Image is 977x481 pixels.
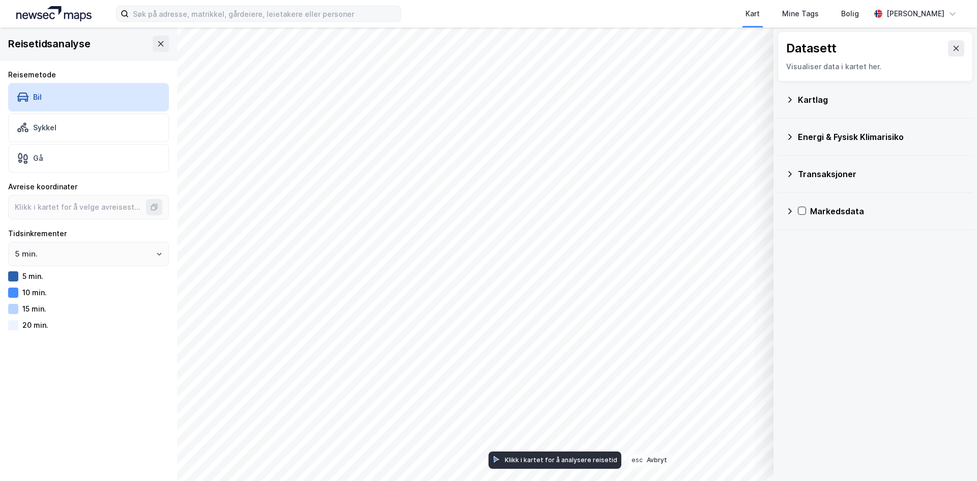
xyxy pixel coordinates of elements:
div: Avbryt [647,456,667,464]
div: Gå [33,154,43,162]
div: Mine Tags [782,8,819,20]
img: logo.a4113a55bc3d86da70a041830d287a7e.svg [16,6,92,21]
div: Visualiser data i kartet her. [786,61,964,73]
input: ClearOpen [9,242,168,266]
input: Søk på adresse, matrikkel, gårdeiere, leietakere eller personer [129,6,400,21]
div: Bolig [841,8,859,20]
div: [PERSON_NAME] [886,8,944,20]
div: Reisetidsanalyse [8,36,91,52]
div: Energi & Fysisk Klimarisiko [798,131,965,143]
div: Bil [33,93,42,101]
div: Kartlag [798,94,965,106]
div: Kontrollprogram for chat [926,432,977,481]
div: Sykkel [33,123,56,132]
div: Transaksjoner [798,168,965,180]
div: 5 min. [22,272,43,280]
input: Klikk i kartet for å velge avreisested [9,195,148,219]
div: Avreise koordinater [8,181,169,193]
div: Datasett [786,40,837,56]
div: 20 min. [22,321,48,329]
div: 10 min. [22,288,47,297]
div: 15 min. [22,304,46,313]
button: Open [155,250,163,258]
iframe: Chat Widget [926,432,977,481]
div: Reisemetode [8,69,169,81]
div: Markedsdata [810,205,965,217]
div: esc [629,455,645,465]
div: Tidsinkrementer [8,228,169,240]
div: Kart [745,8,760,20]
div: Klikk i kartet for å analysere reisetid [505,456,617,464]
